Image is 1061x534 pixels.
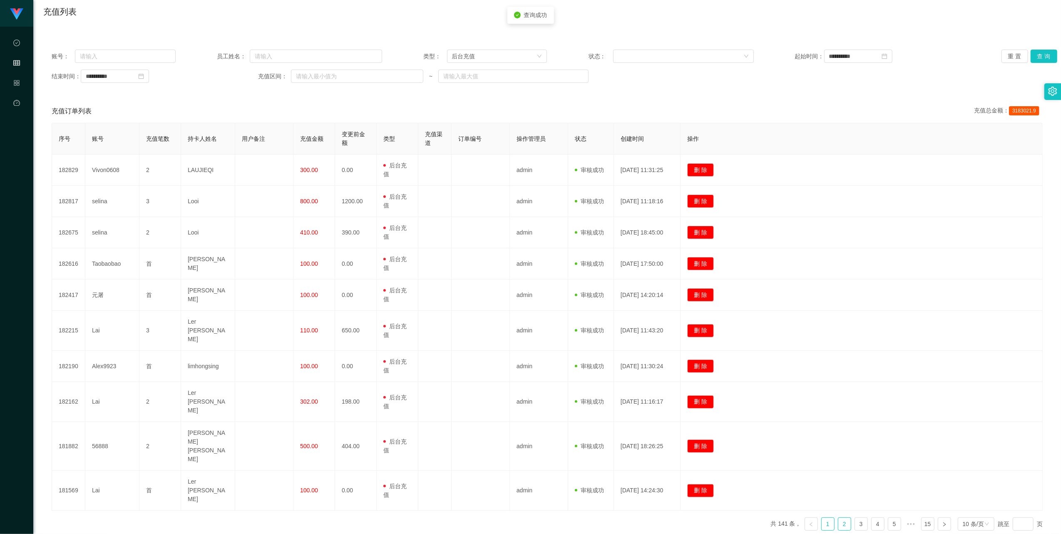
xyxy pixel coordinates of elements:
[888,517,901,531] li: 5
[181,186,235,217] td: Looi
[181,155,235,186] td: LAUJIEQI
[300,487,318,494] span: 100.00
[687,257,714,270] button: 删 除
[181,217,235,248] td: Looi
[510,311,568,351] td: admin
[822,518,834,530] a: 1
[139,422,181,471] td: 2
[300,198,318,205] span: 800.00
[575,135,586,142] span: 状态
[510,422,568,471] td: admin
[383,287,407,302] span: 后台充值
[383,323,407,338] span: 后台充值
[181,382,235,422] td: Ler [PERSON_NAME]
[13,95,20,179] a: 图标: dashboard平台首页
[938,517,951,531] li: 下一页
[614,382,681,422] td: [DATE] 11:16:17
[335,382,377,422] td: 198.00
[139,279,181,311] td: 首
[139,351,181,382] td: 首
[85,248,139,279] td: Taobaobao
[614,248,681,279] td: [DATE] 17:50:00
[52,471,85,511] td: 181569
[181,311,235,351] td: Ler [PERSON_NAME]
[43,5,77,18] h1: 充值列表
[517,135,546,142] span: 操作管理员
[687,324,714,337] button: 删 除
[614,351,681,382] td: [DATE] 11:30:24
[85,382,139,422] td: Lai
[795,52,824,61] span: 起始时间：
[258,72,291,81] span: 充值区间：
[809,522,814,527] i: 图标: left
[575,398,604,405] span: 审核成功
[181,279,235,311] td: [PERSON_NAME]
[904,517,918,531] li: 向后 5 页
[687,135,699,142] span: 操作
[335,186,377,217] td: 1200.00
[575,487,604,494] span: 审核成功
[904,517,918,531] span: •••
[138,73,144,79] i: 图标: calendar
[614,155,681,186] td: [DATE] 11:31:25
[13,40,20,114] span: 数据中心
[383,256,407,271] span: 后台充值
[510,248,568,279] td: admin
[838,518,851,530] a: 2
[300,398,318,405] span: 302.00
[1009,106,1039,115] span: 3183021.9
[438,70,589,83] input: 请输入最大值
[744,54,749,60] i: 图标: down
[217,52,250,61] span: 员工姓名：
[687,395,714,409] button: 删 除
[300,229,318,236] span: 410.00
[13,36,20,52] i: 图标: check-circle-o
[300,135,323,142] span: 充值金额
[52,311,85,351] td: 182215
[771,517,801,531] li: 共 141 条，
[335,248,377,279] td: 0.00
[510,186,568,217] td: admin
[335,311,377,351] td: 650.00
[52,186,85,217] td: 182817
[687,439,714,453] button: 删 除
[942,522,947,527] i: 图标: right
[575,167,604,173] span: 审核成功
[805,517,818,531] li: 上一页
[589,52,614,61] span: 状态：
[575,363,604,369] span: 审核成功
[300,292,318,298] span: 100.00
[300,443,318,449] span: 500.00
[621,135,644,142] span: 创建时间
[510,471,568,511] td: admin
[383,394,407,409] span: 后台充值
[514,12,521,18] i: icon: check-circle
[963,518,984,530] div: 10 条/页
[575,327,604,334] span: 审核成功
[383,358,407,374] span: 后台充值
[52,217,85,248] td: 182675
[335,217,377,248] td: 390.00
[1048,87,1057,96] i: 图标: setting
[383,162,407,177] span: 后台充值
[85,155,139,186] td: Vivon0608
[85,217,139,248] td: selina
[13,76,20,92] i: 图标: appstore-o
[300,167,318,173] span: 300.00
[291,70,423,83] input: 请输入最小值为
[614,186,681,217] td: [DATE] 11:18:16
[181,351,235,382] td: limhongsing
[1031,50,1057,63] button: 查 询
[510,279,568,311] td: admin
[335,279,377,311] td: 0.00
[383,483,407,498] span: 后台充值
[335,422,377,471] td: 404.00
[242,135,265,142] span: 用户备注
[13,80,20,154] span: 产品管理
[687,226,714,239] button: 删 除
[614,471,681,511] td: [DATE] 14:24:30
[139,471,181,511] td: 首
[139,311,181,351] td: 3
[52,382,85,422] td: 182162
[855,518,867,530] a: 3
